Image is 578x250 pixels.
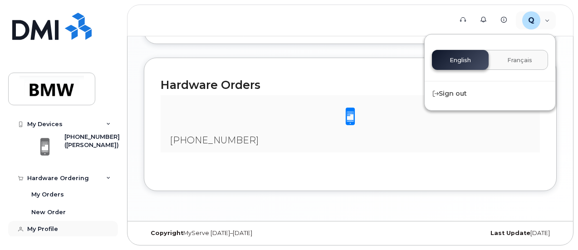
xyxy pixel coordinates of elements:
[516,11,556,29] div: Q474895
[425,85,555,102] div: Sign out
[539,211,571,243] iframe: Messenger Launcher
[507,57,532,64] span: Français
[170,135,259,146] span: [PHONE_NUMBER]
[528,15,534,26] span: Q
[419,230,557,237] div: [DATE]
[151,230,183,236] strong: Copyright
[490,230,530,236] strong: Last Update
[161,78,435,92] h2: Hardware Orders
[144,230,281,237] div: MyServe [DATE]–[DATE]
